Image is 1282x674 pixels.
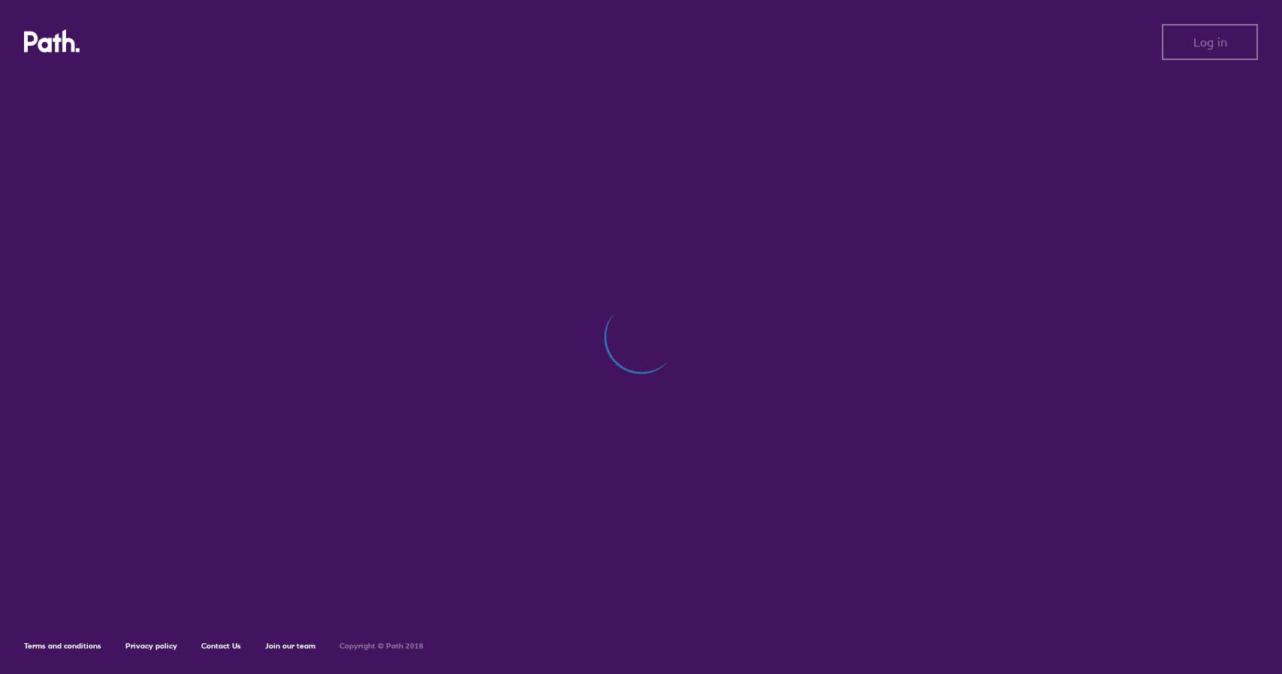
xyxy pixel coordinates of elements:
[339,642,424,651] h6: Copyright © Path 2018
[265,641,315,651] a: Join our team
[201,641,241,651] a: Contact Us
[1162,24,1258,60] button: Log in
[125,641,177,651] a: Privacy policy
[1193,35,1227,49] span: Log in
[24,641,101,651] a: Terms and conditions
